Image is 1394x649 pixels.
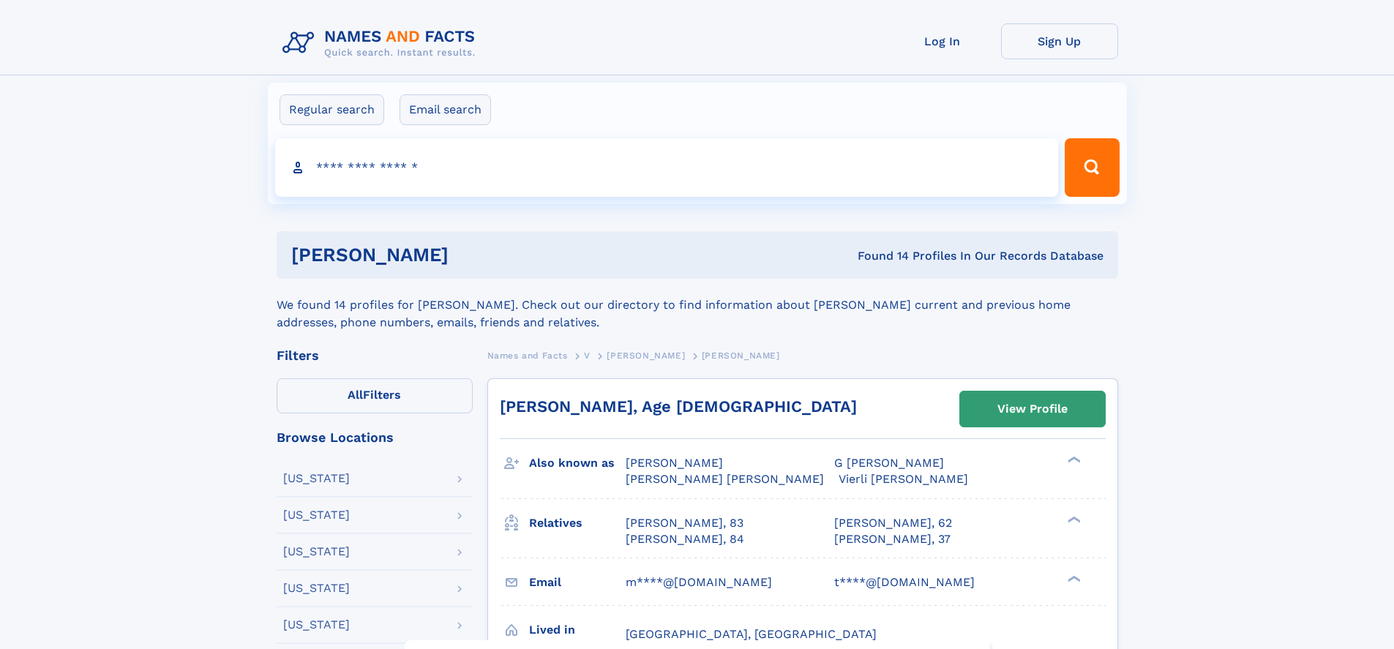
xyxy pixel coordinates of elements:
[283,619,350,631] div: [US_STATE]
[277,349,473,362] div: Filters
[626,456,723,470] span: [PERSON_NAME]
[626,472,824,486] span: [PERSON_NAME] [PERSON_NAME]
[277,23,487,63] img: Logo Names and Facts
[500,397,857,416] a: [PERSON_NAME], Age [DEMOGRAPHIC_DATA]
[275,138,1059,197] input: search input
[626,627,877,641] span: [GEOGRAPHIC_DATA], [GEOGRAPHIC_DATA]
[834,531,951,547] a: [PERSON_NAME], 37
[702,350,780,361] span: [PERSON_NAME]
[400,94,491,125] label: Email search
[1064,514,1082,524] div: ❯
[277,431,473,444] div: Browse Locations
[487,346,568,364] a: Names and Facts
[529,618,626,642] h3: Lived in
[529,451,626,476] h3: Also known as
[607,350,685,361] span: [PERSON_NAME]
[1064,455,1082,465] div: ❯
[1001,23,1118,59] a: Sign Up
[834,515,952,531] a: [PERSON_NAME], 62
[884,23,1001,59] a: Log In
[997,392,1068,426] div: View Profile
[529,511,626,536] h3: Relatives
[291,246,653,264] h1: [PERSON_NAME]
[283,546,350,558] div: [US_STATE]
[960,391,1105,427] a: View Profile
[834,456,944,470] span: G [PERSON_NAME]
[283,509,350,521] div: [US_STATE]
[839,472,968,486] span: Vierli [PERSON_NAME]
[348,388,363,402] span: All
[280,94,384,125] label: Regular search
[529,570,626,595] h3: Email
[277,279,1118,331] div: We found 14 profiles for [PERSON_NAME]. Check out our directory to find information about [PERSON...
[626,531,744,547] a: [PERSON_NAME], 84
[283,473,350,484] div: [US_STATE]
[1064,574,1082,583] div: ❯
[1065,138,1119,197] button: Search Button
[283,582,350,594] div: [US_STATE]
[653,248,1103,264] div: Found 14 Profiles In Our Records Database
[584,350,591,361] span: V
[584,346,591,364] a: V
[626,515,743,531] a: [PERSON_NAME], 83
[607,346,685,364] a: [PERSON_NAME]
[277,378,473,413] label: Filters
